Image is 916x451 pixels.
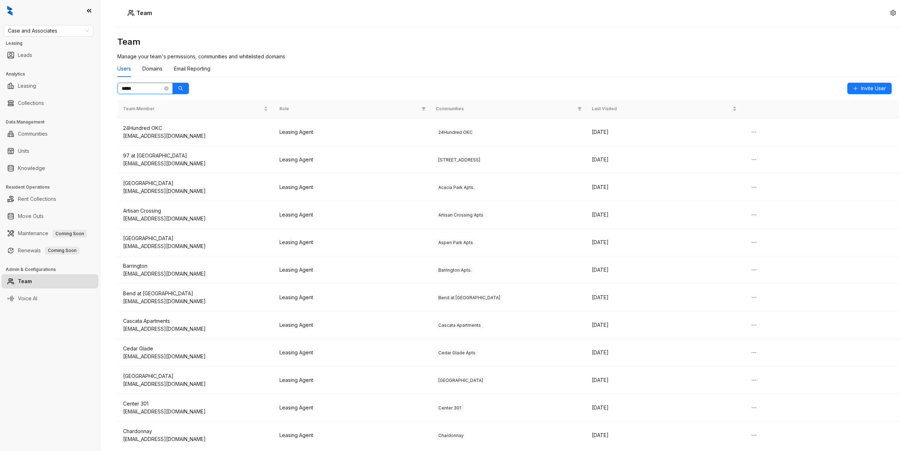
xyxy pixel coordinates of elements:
img: logo [7,6,13,16]
td: Leasing Agent [274,394,430,422]
div: [EMAIL_ADDRESS][DOMAIN_NAME] [123,353,268,360]
div: 24Hundred OKC [123,124,268,132]
h5: Team [135,9,152,17]
div: [DATE] [592,128,737,136]
span: [STREET_ADDRESS] [436,156,483,164]
div: [GEOGRAPHIC_DATA] [123,179,268,187]
th: Team Member [117,100,274,118]
td: Leasing Agent [274,256,430,284]
img: Users [127,9,135,16]
li: Units [1,144,98,158]
span: Aspen Park Apts [436,239,476,246]
span: Chardonnay [436,432,466,439]
div: [DATE] [592,349,737,357]
div: [DATE] [592,404,737,412]
span: [GEOGRAPHIC_DATA] [436,377,486,384]
span: Communities [436,106,575,112]
span: ellipsis [751,377,757,383]
div: [EMAIL_ADDRESS][DOMAIN_NAME] [123,242,268,250]
span: ellipsis [751,157,757,163]
td: Leasing Agent [274,311,430,339]
div: 97 at [GEOGRAPHIC_DATA] [123,152,268,160]
span: Manage your team's permissions, communities and whitelisted domains [117,53,285,59]
a: Move Outs [18,209,44,223]
span: ellipsis [751,432,757,438]
li: Move Outs [1,209,98,223]
li: Voice AI [1,291,98,306]
button: Invite User [847,83,892,94]
div: Chardonnay [123,427,268,435]
div: Email Reporting [174,65,210,73]
span: filter [576,104,583,114]
td: Leasing Agent [274,339,430,367]
span: Cedar Glade Apts [436,349,478,357]
span: ellipsis [751,129,757,135]
span: Last Visited [592,106,731,112]
span: Barrington Apts. [436,267,474,274]
span: Artisan Crossing Apts [436,212,486,219]
th: Last Visited [586,100,742,118]
li: Renewals [1,243,98,258]
span: Cascata Apartments [436,322,483,329]
li: Knowledge [1,161,98,175]
td: Leasing Agent [274,284,430,311]
div: [DATE] [592,431,737,439]
span: ellipsis [751,212,757,218]
div: [DATE] [592,183,737,191]
div: [GEOGRAPHIC_DATA] [123,372,268,380]
span: search [178,86,183,91]
a: RenewalsComing Soon [18,243,79,258]
div: Cedar Glade [123,345,268,353]
a: Collections [18,96,44,110]
div: [DATE] [592,376,737,384]
div: [DATE] [592,321,737,329]
div: Center 301 [123,400,268,408]
span: filter [578,107,582,111]
span: 24Hundred OKC [436,129,475,136]
h3: Team [117,36,899,48]
span: Coming Soon [45,247,79,254]
td: Leasing Agent [274,146,430,174]
h3: Leasing [6,40,100,47]
h3: Resident Operations [6,184,100,190]
span: filter [420,104,427,114]
div: [EMAIL_ADDRESS][DOMAIN_NAME] [123,435,268,443]
div: Bend at [GEOGRAPHIC_DATA] [123,290,268,297]
div: [EMAIL_ADDRESS][DOMAIN_NAME] [123,380,268,388]
a: Units [18,144,29,158]
span: Invite User [861,84,886,92]
span: Center 301 [436,404,464,412]
span: ellipsis [751,295,757,300]
a: Leasing [18,79,36,93]
span: close-circle [164,86,169,91]
h3: Analytics [6,71,100,77]
span: Team Member [123,106,262,112]
div: [DATE] [592,294,737,301]
div: [DATE] [592,156,737,164]
a: Communities [18,127,48,141]
td: Leasing Agent [274,229,430,256]
li: Maintenance [1,226,98,241]
div: [EMAIL_ADDRESS][DOMAIN_NAME] [123,408,268,416]
span: filter [422,107,426,111]
div: [EMAIL_ADDRESS][DOMAIN_NAME] [123,297,268,305]
span: Role [279,106,419,112]
div: [EMAIL_ADDRESS][DOMAIN_NAME] [123,325,268,333]
span: Bend at [GEOGRAPHIC_DATA] [436,294,503,301]
div: Cascata Apartments [123,317,268,325]
div: [EMAIL_ADDRESS][DOMAIN_NAME] [123,160,268,168]
span: Case and Associates [8,25,89,36]
li: Leasing [1,79,98,93]
span: Coming Soon [53,230,87,238]
li: Communities [1,127,98,141]
div: Users [117,65,131,73]
li: Rent Collections [1,192,98,206]
th: Role [274,100,430,118]
span: ellipsis [751,350,757,355]
a: Knowledge [18,161,45,175]
span: ellipsis [751,184,757,190]
span: plus [853,86,858,91]
td: Leasing Agent [274,174,430,201]
span: ellipsis [751,322,757,328]
div: Barrington [123,262,268,270]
